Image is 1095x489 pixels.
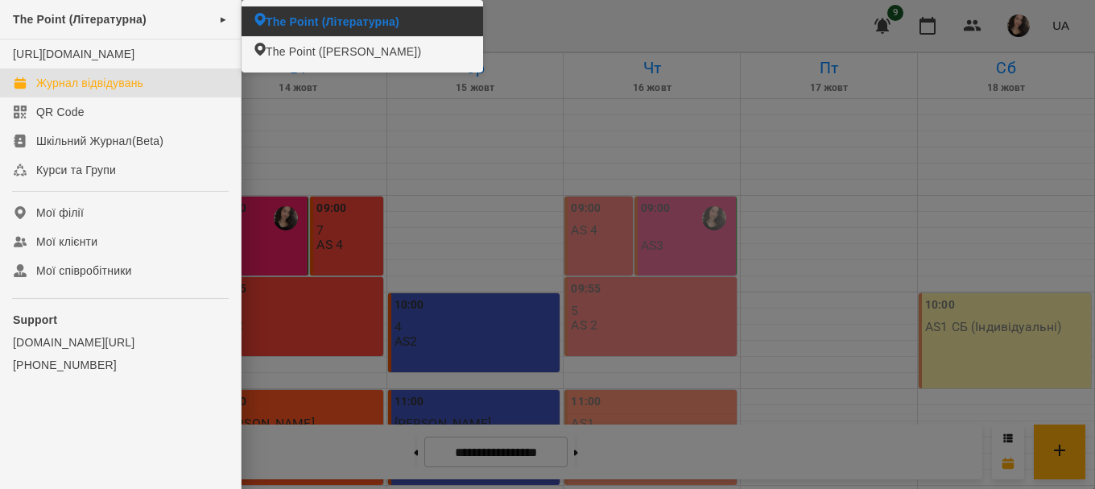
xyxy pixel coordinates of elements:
[13,13,147,26] span: The Point (Літературна)
[36,75,143,91] div: Журнал відвідувань
[36,133,163,149] div: Шкільний Журнал(Beta)
[266,14,399,30] span: The Point (Літературна)
[36,234,97,250] div: Мої клієнти
[36,104,85,120] div: QR Code
[13,48,134,60] a: [URL][DOMAIN_NAME]
[13,357,228,373] a: [PHONE_NUMBER]
[36,205,84,221] div: Мої філії
[36,162,116,178] div: Курси та Групи
[266,44,421,60] span: The Point ([PERSON_NAME])
[219,13,228,26] span: ►
[13,312,228,328] p: Support
[36,263,132,279] div: Мої співробітники
[13,334,228,350] a: [DOMAIN_NAME][URL]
